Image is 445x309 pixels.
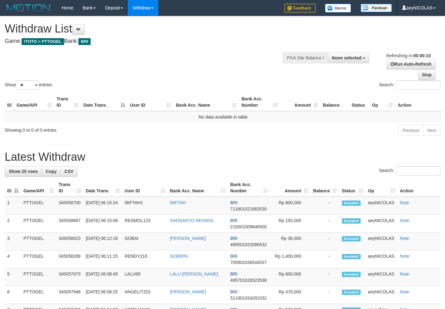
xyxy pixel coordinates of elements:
[270,268,311,286] td: Rp 600,000
[122,233,167,251] td: GOBAI
[379,80,440,90] label: Search:
[9,169,38,174] span: Show 25 rows
[311,268,339,286] td: -
[230,218,237,223] span: BRI
[122,197,167,215] td: MIFTAH1
[5,215,21,233] td: 2
[342,218,361,224] span: Accepted
[170,236,206,241] a: [PERSON_NAME]
[387,59,436,69] a: Run Auto-Refresh
[270,286,311,304] td: Rp 470,000
[230,271,237,276] span: BRI
[56,268,83,286] td: 345057973
[21,197,56,215] td: PTTOGEL
[170,289,206,294] a: [PERSON_NAME]
[230,206,267,211] span: Copy 711601021663530 to clipboard
[167,179,228,197] th: Bank Acc. Name: activate to sort column ascending
[270,179,311,197] th: Amount: activate to sort column ascending
[366,197,397,215] td: aeyNICOLAS
[230,260,267,265] span: Copy 705801036544537 to clipboard
[21,215,56,233] td: PTTOGEL
[366,268,397,286] td: aeyNICOLAS
[81,93,127,111] th: Date Trans.: activate to sort column descending
[395,93,442,111] th: Action
[283,53,328,63] div: PGA Site Balance /
[127,93,173,111] th: User ID: activate to sort column ascending
[361,4,392,12] img: panduan.png
[230,200,237,205] span: BRI
[228,179,270,197] th: Bank Acc. Number: activate to sort column ascending
[5,38,290,44] h4: Game: Bank:
[400,218,409,223] a: Note
[342,290,361,295] span: Accepted
[342,200,361,206] span: Accepted
[21,233,56,251] td: PTTOGEL
[423,125,440,136] a: Next
[230,278,267,283] span: Copy 495701028323538 to clipboard
[122,286,167,304] td: ANGELITZ01
[56,286,83,304] td: 345057948
[230,296,267,301] span: Copy 511901034291532 to clipboard
[42,166,61,177] a: Copy
[396,166,440,175] input: Search:
[320,93,349,111] th: Balance
[366,251,397,268] td: aeyNICOLAS
[400,271,409,276] a: Note
[54,93,81,111] th: Trans ID: activate to sort column ascending
[366,215,397,233] td: aeyNICOLAS
[5,251,21,268] td: 4
[400,254,409,259] a: Note
[56,215,83,233] td: 345058687
[21,251,56,268] td: PTTOGEL
[170,254,188,259] a: SOBIRIN
[5,268,21,286] td: 5
[83,215,122,233] td: [DATE] 06:15:06
[339,179,366,197] th: Status: activate to sort column ascending
[397,179,440,197] th: Action
[5,124,181,133] div: Showing 0 to 0 of 0 entries
[270,233,311,251] td: Rp 36,000
[22,38,64,45] span: ITOTO > PTTOGEL
[369,93,395,111] th: Op: activate to sort column ascending
[173,93,239,111] th: Bank Acc. Name: activate to sort column ascending
[5,233,21,251] td: 3
[230,254,237,259] span: BRI
[418,69,436,80] a: Stop
[5,151,440,163] h1: Latest Withdraw
[83,179,122,197] th: Date Trans.: activate to sort column ascending
[311,197,339,215] td: -
[5,111,442,123] td: No data available in table
[413,53,431,58] strong: 00:00:10
[280,93,320,111] th: Amount: activate to sort column ascending
[400,289,409,294] a: Note
[311,251,339,268] td: -
[170,271,218,276] a: LALU [PERSON_NAME]
[396,80,440,90] input: Search:
[56,251,83,268] td: 345058289
[342,236,361,241] span: Accepted
[230,224,267,229] span: Copy 210001009646500 to clipboard
[83,268,122,286] td: [DATE] 06:08:45
[284,4,316,13] img: Feedback.jpg
[325,4,351,13] img: Button%20Memo.svg
[379,166,440,175] label: Search:
[5,3,52,13] img: MOTION_logo.png
[16,80,39,90] select: Showentries
[230,242,267,247] span: Copy 489501022086532 to clipboard
[56,179,83,197] th: Trans ID: activate to sort column ascending
[311,286,339,304] td: -
[56,233,83,251] td: 345058423
[5,80,52,90] label: Show entries
[230,236,237,241] span: BRI
[5,23,290,35] h1: Withdraw List
[5,286,21,304] td: 6
[122,179,167,197] th: User ID: activate to sort column ascending
[270,251,311,268] td: Rp 1,400,000
[270,215,311,233] td: Rp 150,000
[56,197,83,215] td: 345058700
[398,125,423,136] a: Previous
[170,218,214,223] a: SADNARYO RESMOL
[83,197,122,215] td: [DATE] 06:15:24
[400,236,409,241] a: Note
[14,93,54,111] th: Game/API: activate to sort column ascending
